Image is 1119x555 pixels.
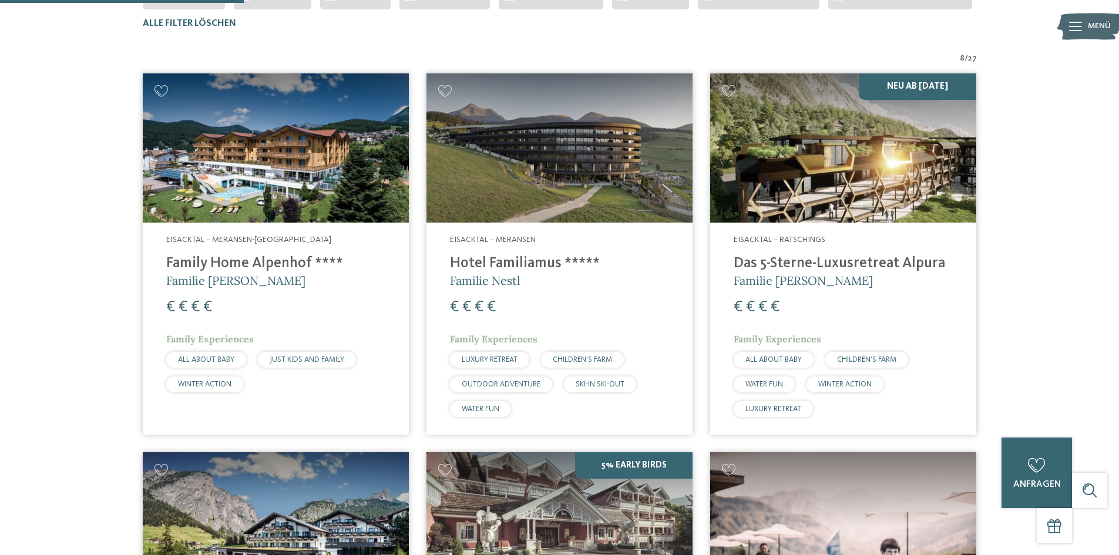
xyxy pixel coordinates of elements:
span: Eisacktal – Meransen-[GEOGRAPHIC_DATA] [166,236,331,244]
span: OUTDOOR ADVENTURE [462,381,540,388]
span: WATER FUN [462,405,499,413]
span: € [746,300,755,315]
span: € [191,300,200,315]
span: 8 [960,53,965,65]
span: € [771,300,779,315]
a: Familienhotels gesucht? Hier findet ihr die besten! Neu ab [DATE] Eisacktal – Ratschings Das 5-St... [710,73,976,435]
span: Eisacktal – Ratschings [734,236,825,244]
span: anfragen [1013,480,1061,489]
a: anfragen [1002,438,1072,508]
span: € [734,300,742,315]
a: Familienhotels gesucht? Hier findet ihr die besten! Eisacktal – Meransen-[GEOGRAPHIC_DATA] Family... [143,73,409,435]
span: € [462,300,471,315]
a: Familienhotels gesucht? Hier findet ihr die besten! Eisacktal – Meransen Hotel Familiamus ***** F... [426,73,693,435]
img: Family Home Alpenhof **** [143,73,409,223]
span: WATER FUN [745,381,783,388]
span: € [487,300,496,315]
span: € [203,300,212,315]
span: WINTER ACTION [178,381,231,388]
span: Alle Filter löschen [143,19,236,28]
h4: Das 5-Sterne-Luxusretreat Alpura [734,255,953,273]
span: Family Experiences [734,333,821,345]
span: Eisacktal – Meransen [450,236,536,244]
span: Familie Nestl [450,273,520,288]
span: SKI-IN SKI-OUT [576,381,624,388]
span: € [758,300,767,315]
span: € [475,300,483,315]
span: 27 [968,53,977,65]
span: € [166,300,175,315]
span: WINTER ACTION [818,381,872,388]
span: Family Experiences [450,333,537,345]
span: LUXURY RETREAT [462,356,518,364]
span: Familie [PERSON_NAME] [734,273,873,288]
img: Familienhotels gesucht? Hier findet ihr die besten! [710,73,976,223]
span: € [450,300,459,315]
span: Familie [PERSON_NAME] [166,273,305,288]
span: LUXURY RETREAT [745,405,801,413]
span: ALL ABOUT BABY [745,356,802,364]
span: Family Experiences [166,333,254,345]
span: CHILDREN’S FARM [553,356,612,364]
span: / [965,53,968,65]
img: Familienhotels gesucht? Hier findet ihr die besten! [426,73,693,223]
span: € [179,300,187,315]
h4: Family Home Alpenhof **** [166,255,385,273]
span: ALL ABOUT BABY [178,356,234,364]
span: CHILDREN’S FARM [837,356,896,364]
span: JUST KIDS AND FAMILY [270,356,344,364]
